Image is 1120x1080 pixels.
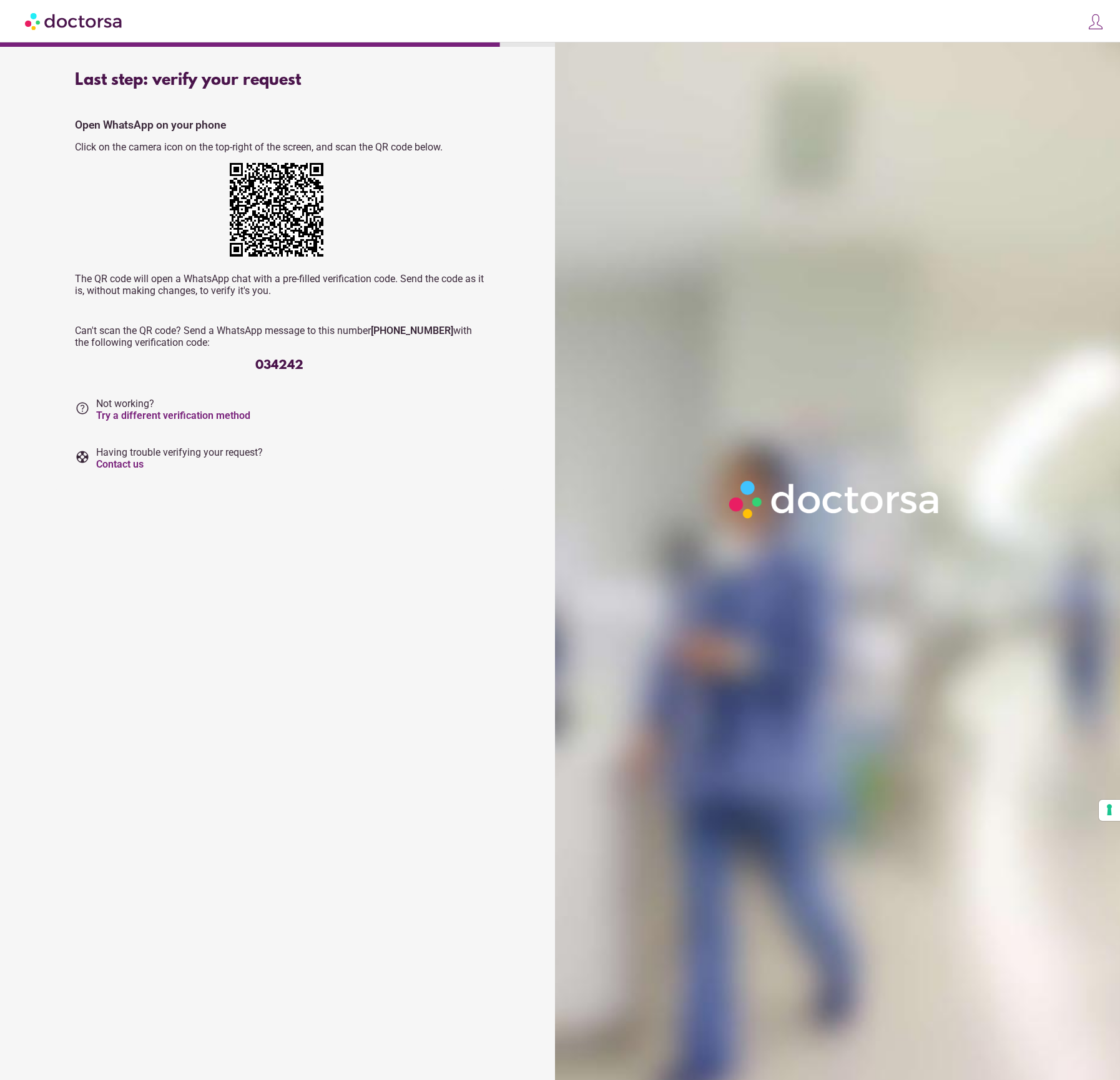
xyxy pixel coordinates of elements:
[75,449,90,464] i: support
[75,273,484,297] p: The QR code will open a WhatsApp chat with a pre-filled verification code. Send the code as it is...
[25,7,124,35] img: Doctorsa.com
[75,358,484,373] div: 034242
[96,458,144,470] a: Contact us
[96,410,250,421] a: Try a different verification method
[96,446,263,470] span: Having trouble verifying your request?
[75,141,484,153] p: Click on the camera icon on the top-right of the screen, and scan the QR code below.
[1087,13,1104,31] img: icons8-customer-100.png
[723,474,947,524] img: Logo-Doctorsa-trans-White-partial-flat.png
[230,163,323,257] img: 4h1p5sAAAAGSURBVAMA1ALQGxeNnT0AAAAASUVORK5CYII=
[230,163,330,263] div: https://wa.me/+12673231263?text=My+request+verification+code+is+034242
[75,119,226,131] strong: Open WhatsApp on your phone
[75,325,484,348] p: Can't scan the QR code? Send a WhatsApp message to this number with the following verification code:
[96,398,250,421] span: Not working?
[75,71,484,90] div: Last step: verify your request
[1099,800,1120,821] button: Your consent preferences for tracking technologies
[371,325,453,336] strong: [PHONE_NUMBER]
[75,401,90,416] i: help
